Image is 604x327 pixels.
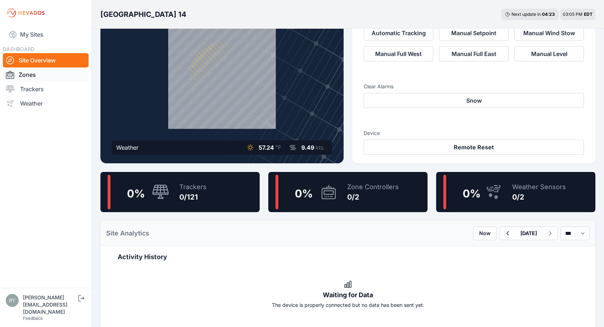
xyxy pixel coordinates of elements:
[127,187,145,200] span: 0 %
[364,93,584,108] button: Snow
[473,226,497,240] button: Now
[364,46,433,61] button: Manual Full West
[515,227,543,240] button: [DATE]
[439,25,509,41] button: Manual Setpoint
[584,11,593,17] span: EDT
[23,316,43,321] a: Feedback
[259,144,274,151] span: 57.24
[301,144,314,151] span: 9.49
[3,82,89,96] a: Trackers
[100,172,260,212] a: 0%Trackers0/121
[439,46,509,61] button: Manual Full East
[295,187,313,200] span: 0 %
[347,192,399,202] div: 0/2
[23,294,77,316] div: [PERSON_NAME][EMAIL_ADDRESS][DOMAIN_NAME]
[3,53,89,67] a: Site Overview
[463,187,481,200] span: 0 %
[179,192,207,202] div: 0/121
[364,83,584,90] h3: Clear Alarms
[3,96,89,111] a: Weather
[512,192,566,202] div: 0/2
[100,5,187,24] nav: Breadcrumb
[6,294,19,307] img: ryan@bullrockcorp.com
[3,46,34,52] span: DASHBOARD
[116,143,138,152] div: Weather
[563,11,582,17] span: 03:05 PM
[316,144,324,151] span: kts
[511,11,541,17] span: Next update in
[514,46,584,61] button: Manual Level
[6,7,46,19] img: Nevados
[512,182,566,192] div: Weather Sensors
[106,228,149,238] h2: Site Analytics
[118,252,578,262] h2: Activity History
[179,182,207,192] div: Trackers
[100,9,187,19] h3: [GEOGRAPHIC_DATA] 14
[3,26,89,43] a: My Sites
[3,67,89,82] a: Zones
[364,25,433,41] button: Automatic Tracking
[275,144,281,151] span: °F
[514,25,584,41] button: Manual Wind Stow
[542,11,555,17] div: 04 : 23
[268,172,428,212] a: 0%Zone Controllers0/2
[118,290,578,300] div: Waiting for Data
[118,302,578,309] div: The device is properly connected but no data has been sent yet.
[364,130,584,137] h3: Device
[347,182,399,192] div: Zone Controllers
[436,172,595,212] a: 0%Weather Sensors0/2
[364,140,584,155] button: Remote Reset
